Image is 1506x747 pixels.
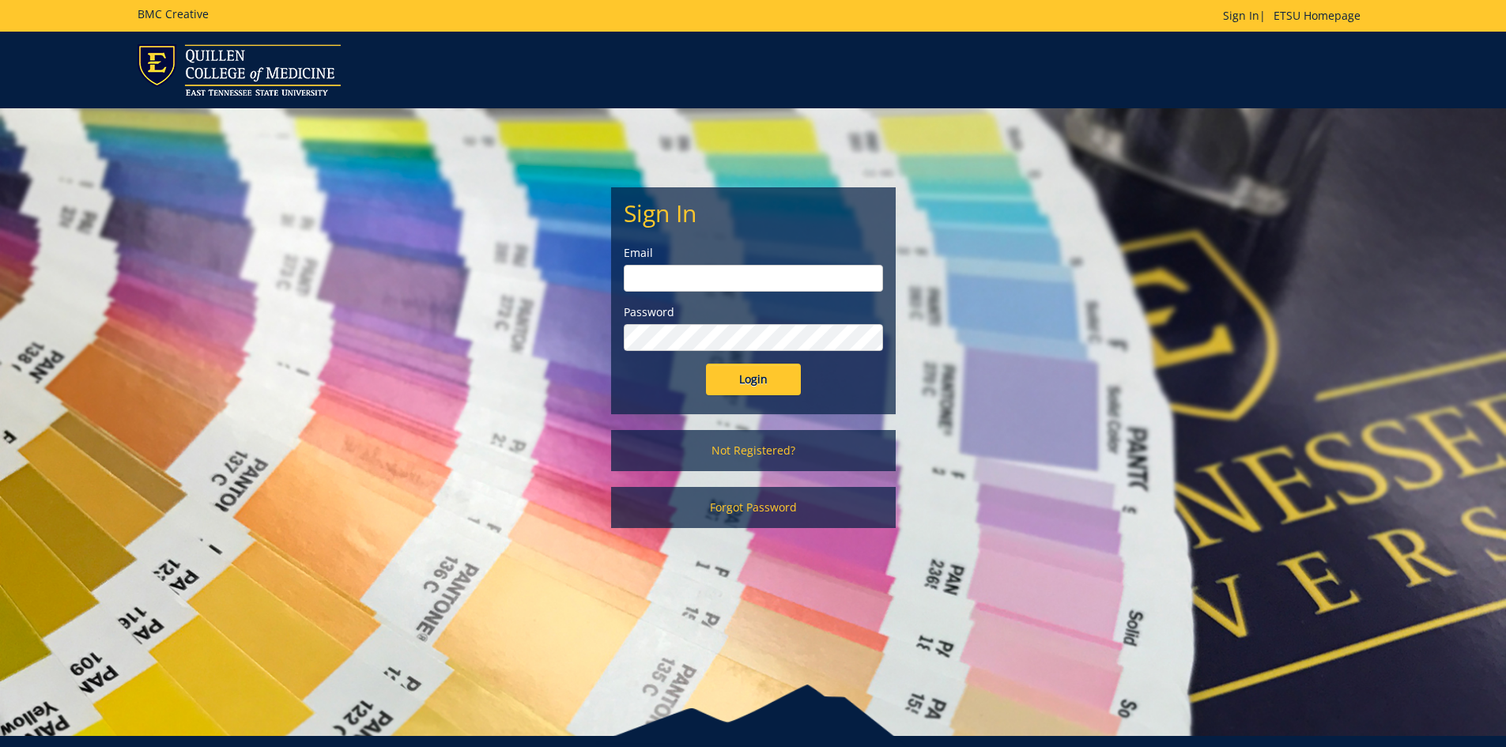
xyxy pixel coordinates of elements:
input: Login [706,364,801,395]
p: | [1223,8,1368,24]
label: Email [624,245,883,261]
a: Sign In [1223,8,1259,23]
h5: BMC Creative [138,8,209,20]
a: Forgot Password [611,487,896,528]
a: ETSU Homepage [1266,8,1368,23]
a: Not Registered? [611,430,896,471]
label: Password [624,304,883,320]
img: ETSU logo [138,44,341,96]
h2: Sign In [624,200,883,226]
